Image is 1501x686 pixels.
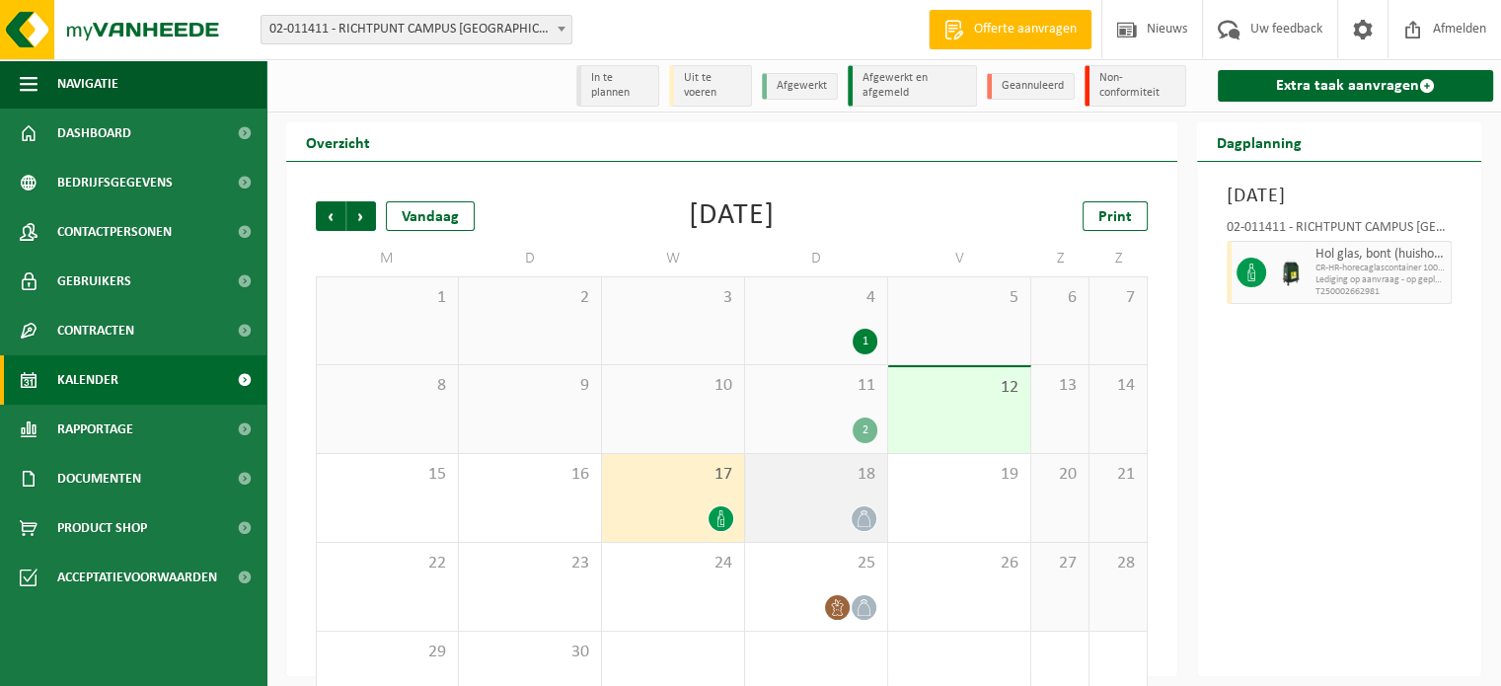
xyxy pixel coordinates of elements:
[261,15,572,44] span: 02-011411 - RICHTPUNT CAMPUS EEKLO - EEKLO
[57,207,172,257] span: Contactpersonen
[898,287,1020,309] span: 5
[316,241,459,276] td: M
[898,553,1020,574] span: 26
[1089,241,1148,276] td: Z
[57,503,147,553] span: Product Shop
[57,158,173,207] span: Bedrijfsgegevens
[57,405,133,454] span: Rapportage
[1041,553,1079,574] span: 27
[853,418,877,443] div: 2
[755,553,877,574] span: 25
[1276,258,1306,287] img: CR-HR-1C-1000-PES-01
[1315,274,1446,286] span: Lediging op aanvraag - op geplande route
[57,59,118,109] span: Navigatie
[1099,553,1137,574] span: 28
[1031,241,1089,276] td: Z
[386,201,475,231] div: Vandaag
[316,201,345,231] span: Vorige
[689,201,775,231] div: [DATE]
[853,329,877,354] div: 1
[755,287,877,309] span: 4
[57,257,131,306] span: Gebruikers
[762,73,838,100] li: Afgewerkt
[987,73,1075,100] li: Geannuleerd
[57,454,141,503] span: Documenten
[1197,122,1321,161] h2: Dagplanning
[929,10,1091,49] a: Offerte aanvragen
[612,287,734,309] span: 3
[286,122,390,161] h2: Overzicht
[669,65,752,107] li: Uit te voeren
[469,287,591,309] span: 2
[327,553,448,574] span: 22
[327,642,448,663] span: 29
[1099,375,1137,397] span: 14
[57,355,118,405] span: Kalender
[1315,263,1446,274] span: CR-HR-horecaglascontainer 1000L PTI Eeklo
[327,287,448,309] span: 1
[1218,70,1493,102] a: Extra taak aanvragen
[1041,375,1079,397] span: 13
[459,241,602,276] td: D
[612,464,734,486] span: 17
[1098,209,1132,225] span: Print
[898,377,1020,399] span: 12
[346,201,376,231] span: Volgende
[1315,247,1446,263] span: Hol glas, bont (huishoudelijk)
[1041,287,1079,309] span: 6
[1227,182,1452,211] h3: [DATE]
[57,553,217,602] span: Acceptatievoorwaarden
[888,241,1031,276] td: V
[57,109,131,158] span: Dashboard
[576,65,659,107] li: In te plannen
[1227,221,1452,241] div: 02-011411 - RICHTPUNT CAMPUS [GEOGRAPHIC_DATA] - [GEOGRAPHIC_DATA]
[469,553,591,574] span: 23
[898,464,1020,486] span: 19
[848,65,977,107] li: Afgewerkt en afgemeld
[1099,464,1137,486] span: 21
[469,642,591,663] span: 30
[262,16,571,43] span: 02-011411 - RICHTPUNT CAMPUS EEKLO - EEKLO
[57,306,134,355] span: Contracten
[755,375,877,397] span: 11
[327,464,448,486] span: 15
[602,241,745,276] td: W
[327,375,448,397] span: 8
[469,464,591,486] span: 16
[1099,287,1137,309] span: 7
[612,375,734,397] span: 10
[969,20,1082,39] span: Offerte aanvragen
[1085,65,1186,107] li: Non-conformiteit
[469,375,591,397] span: 9
[1315,286,1446,298] span: T250002662981
[612,553,734,574] span: 24
[1041,464,1079,486] span: 20
[1083,201,1148,231] a: Print
[745,241,888,276] td: D
[755,464,877,486] span: 18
